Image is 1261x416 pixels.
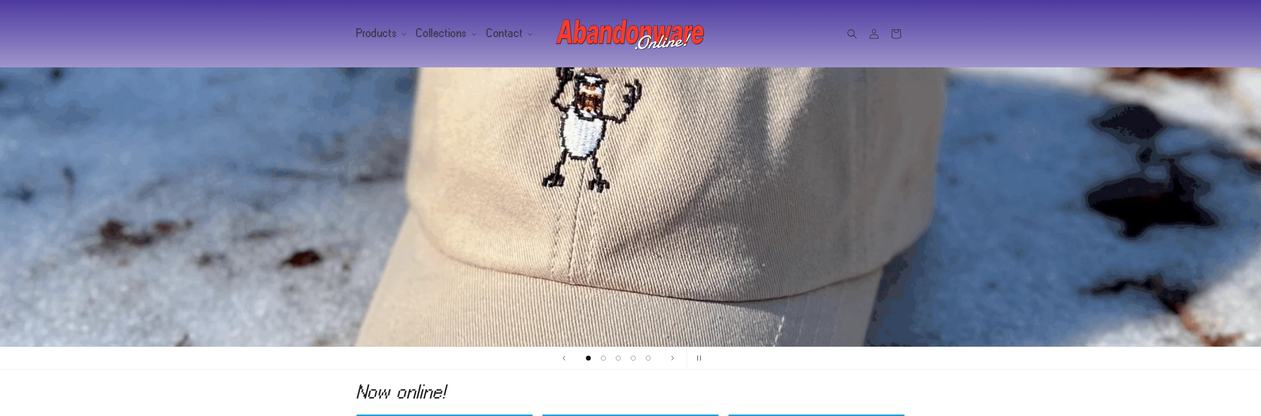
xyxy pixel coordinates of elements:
[687,347,709,369] button: Pause slideshow
[351,23,411,44] summary: Products
[596,351,611,366] button: Load slide 2 of 5
[416,29,467,38] span: Collections
[357,384,905,400] h2: Now online!
[581,351,596,366] button: Load slide 1 of 5
[357,29,397,38] span: Products
[556,14,706,54] img: Abandonware
[481,23,537,44] summary: Contact
[487,29,523,38] span: Contact
[552,10,709,57] a: Abandonware
[611,351,626,366] button: Load slide 3 of 5
[553,347,575,369] button: Previous slide
[841,23,863,45] summary: Search
[410,23,481,44] summary: Collections
[662,347,684,369] button: Next slide
[626,351,641,366] button: Load slide 4 of 5
[641,351,656,366] button: Load slide 5 of 5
